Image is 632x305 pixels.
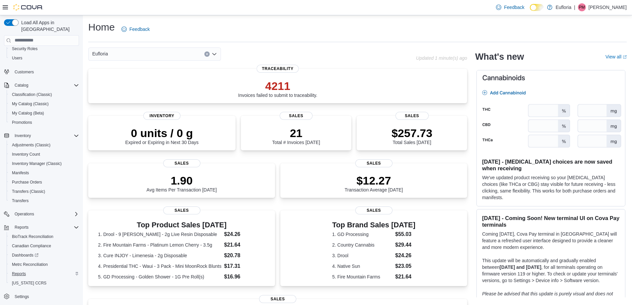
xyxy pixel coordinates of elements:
span: Reports [9,270,79,278]
div: Expired or Expiring in Next 30 Days [125,126,199,145]
span: Reports [12,223,79,231]
dd: $24.26 [224,230,265,238]
div: Payson Myher [578,3,586,11]
h2: What's new [475,51,524,62]
button: Inventory [12,132,34,140]
span: Sales [280,112,313,120]
span: Transfers (Classic) [12,189,45,194]
div: Transaction Average [DATE] [345,174,403,192]
button: Reports [12,223,31,231]
a: Inventory Count [9,150,43,158]
dd: $23.05 [395,262,415,270]
a: Promotions [9,118,35,126]
span: Classification (Classic) [9,91,79,99]
span: Sales [355,206,392,214]
dd: $21.64 [224,241,265,249]
button: Catalog [12,81,31,89]
a: Metrc Reconciliation [9,261,50,268]
p: Updated 1 minute(s) ago [416,55,467,61]
dt: 1. Drool - 9 [PERSON_NAME] - 2g Live Resin Disposable [98,231,222,238]
span: Dashboards [9,251,79,259]
span: Load All Apps in [GEOGRAPHIC_DATA] [19,19,79,33]
a: [US_STATE] CCRS [9,279,49,287]
img: Cova [13,4,43,11]
span: Inventory Count [9,150,79,158]
em: Please be advised that this update is purely visual and does not impact payment functionality. [482,291,613,303]
p: Coming [DATE], Cova Pay terminal in [GEOGRAPHIC_DATA] will feature a refreshed user interface des... [482,231,620,251]
a: Feedback [119,23,152,36]
h3: [DATE] - [MEDICAL_DATA] choices are now saved when receiving [482,158,620,172]
a: Settings [12,293,32,301]
span: Washington CCRS [9,279,79,287]
dd: $20.78 [224,252,265,260]
span: Transfers [9,197,79,205]
span: Customers [15,69,34,75]
span: Customers [12,67,79,76]
a: Reports [9,270,29,278]
a: View allExternal link [605,54,627,59]
button: Open list of options [212,51,217,57]
span: My Catalog (Classic) [9,100,79,108]
span: Security Roles [12,46,37,51]
dt: 4. Native Sun [332,263,392,269]
button: Users [7,53,82,63]
h3: Top Product Sales [DATE] [98,221,265,229]
span: BioTrack Reconciliation [12,234,53,239]
span: Canadian Compliance [12,243,51,249]
button: Catalog [1,81,82,90]
div: Invoices failed to submit to traceability. [238,79,317,98]
span: Feedback [129,26,150,33]
button: Clear input [204,51,210,57]
span: Metrc Reconciliation [9,261,79,268]
span: Operations [15,211,34,217]
button: [US_STATE] CCRS [7,278,82,288]
dt: 3. Cure INJOY - Limenesia - 2g Disposable [98,252,222,259]
a: Purchase Orders [9,178,45,186]
span: [US_STATE] CCRS [12,280,46,286]
span: Sales [163,206,200,214]
p: 1.90 [147,174,217,187]
p: [PERSON_NAME] [589,3,627,11]
h3: Top Brand Sales [DATE] [332,221,415,229]
a: Dashboards [9,251,41,259]
dd: $29.44 [395,241,415,249]
dt: 4. Presidential THC - Waui - 3 Pack - Mini MoonRock Blunts [98,263,222,269]
svg: External link [623,55,627,59]
span: Dashboards [12,253,38,258]
span: Operations [12,210,79,218]
dt: 1. GD Processing [332,231,392,238]
span: Eufloria [92,50,108,58]
dd: $55.03 [395,230,415,238]
span: Promotions [9,118,79,126]
p: 0 units / 0 g [125,126,199,140]
button: Operations [1,209,82,219]
dt: 2. Fire Mountain Farms - Platinum Lemon Cherry - 3.5g [98,242,222,248]
span: Inventory Count [12,152,40,157]
a: Adjustments (Classic) [9,141,53,149]
span: Inventory [143,112,180,120]
span: Canadian Compliance [9,242,79,250]
button: Adjustments (Classic) [7,140,82,150]
button: Metrc Reconciliation [7,260,82,269]
p: Eufloria [556,3,571,11]
dt: 3. Drool [332,252,392,259]
span: Manifests [12,170,29,176]
div: Total # Invoices [DATE] [272,126,320,145]
button: Canadian Compliance [7,241,82,251]
p: | [574,3,575,11]
button: Inventory Count [7,150,82,159]
a: Dashboards [7,251,82,260]
p: 4211 [238,79,317,93]
span: Sales [355,159,392,167]
input: Dark Mode [530,4,544,11]
dd: $24.26 [395,252,415,260]
a: Classification (Classic) [9,91,55,99]
button: My Catalog (Beta) [7,109,82,118]
span: Traceability [257,65,299,73]
button: BioTrack Reconciliation [7,232,82,241]
span: BioTrack Reconciliation [9,233,79,241]
button: Reports [1,223,82,232]
span: My Catalog (Beta) [9,109,79,117]
a: My Catalog (Beta) [9,109,47,117]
